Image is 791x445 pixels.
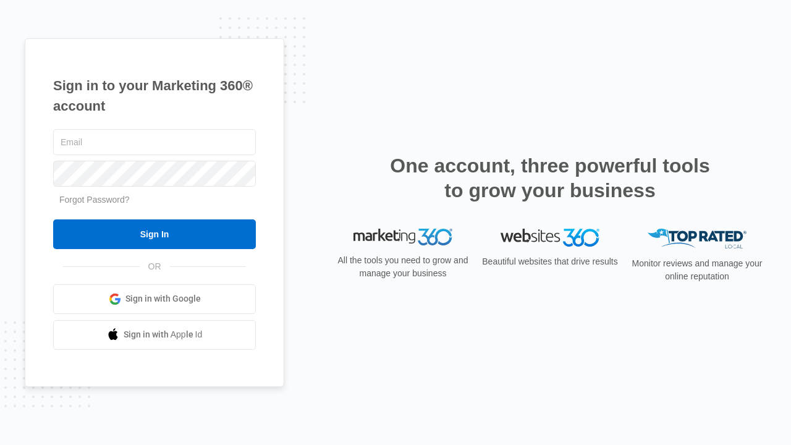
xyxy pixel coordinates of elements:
[386,153,714,203] h2: One account, three powerful tools to grow your business
[125,292,201,305] span: Sign in with Google
[648,229,747,249] img: Top Rated Local
[124,328,203,341] span: Sign in with Apple Id
[53,75,256,116] h1: Sign in to your Marketing 360® account
[501,229,599,247] img: Websites 360
[334,254,472,280] p: All the tools you need to grow and manage your business
[53,284,256,314] a: Sign in with Google
[53,219,256,249] input: Sign In
[481,255,619,268] p: Beautiful websites that drive results
[53,320,256,350] a: Sign in with Apple Id
[628,257,766,283] p: Monitor reviews and manage your online reputation
[59,195,130,205] a: Forgot Password?
[140,260,170,273] span: OR
[53,129,256,155] input: Email
[353,229,452,246] img: Marketing 360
